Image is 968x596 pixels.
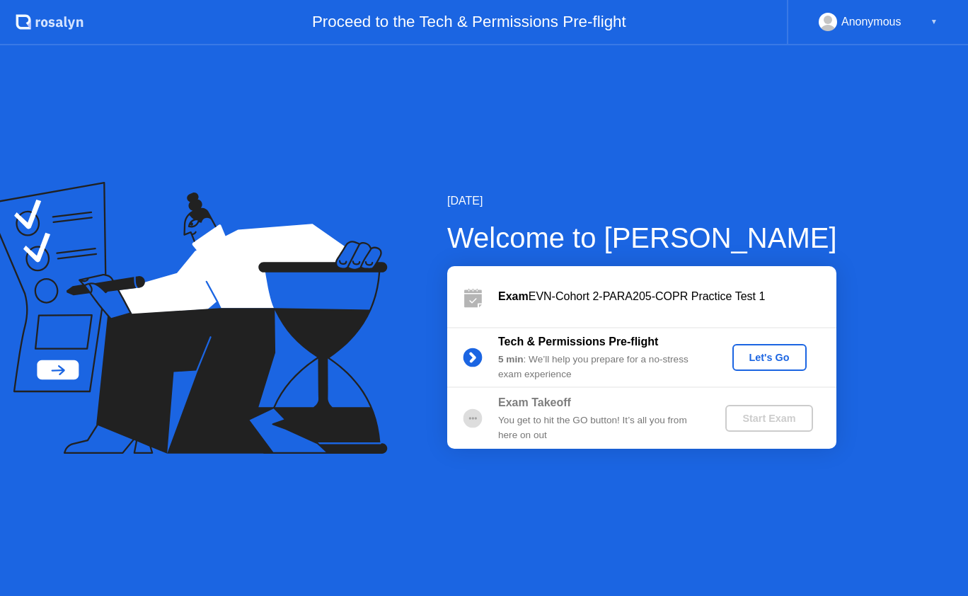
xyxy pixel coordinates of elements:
[930,13,938,31] div: ▼
[725,405,812,432] button: Start Exam
[498,288,836,305] div: EVN-Cohort 2-PARA205-COPR Practice Test 1
[732,344,807,371] button: Let's Go
[447,217,837,259] div: Welcome to [PERSON_NAME]
[841,13,901,31] div: Anonymous
[738,352,801,363] div: Let's Go
[498,396,571,408] b: Exam Takeoff
[731,413,807,424] div: Start Exam
[498,354,524,365] b: 5 min
[498,413,702,442] div: You get to hit the GO button! It’s all you from here on out
[498,290,529,302] b: Exam
[447,193,837,210] div: [DATE]
[498,336,658,348] b: Tech & Permissions Pre-flight
[498,353,702,382] div: : We’ll help you prepare for a no-stress exam experience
